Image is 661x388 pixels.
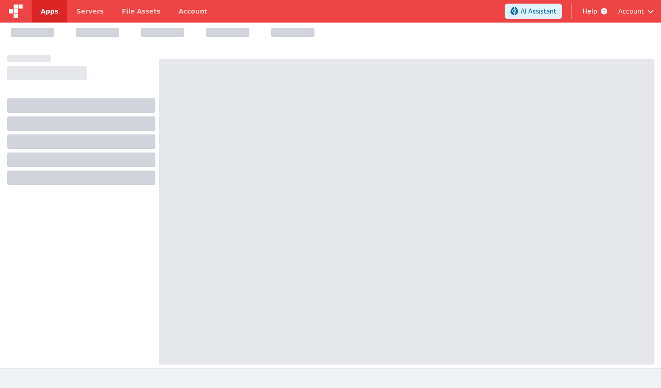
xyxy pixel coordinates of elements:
span: AI Assistant [520,7,556,16]
span: Apps [41,7,58,16]
span: Help [583,7,597,16]
span: Account [618,7,644,16]
span: File Assets [122,7,161,16]
button: AI Assistant [505,4,562,19]
button: Account [618,7,654,16]
span: Servers [76,7,103,16]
